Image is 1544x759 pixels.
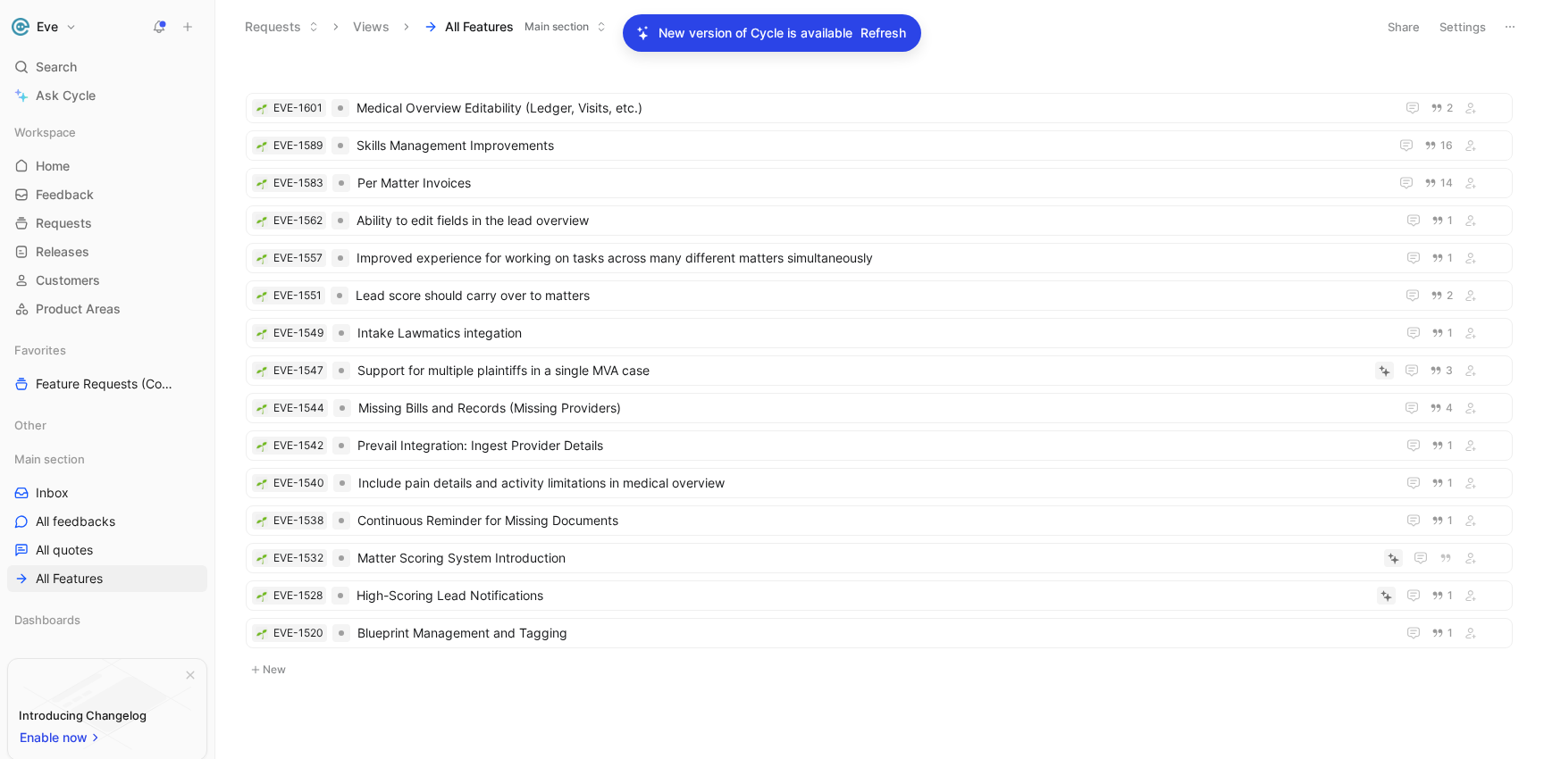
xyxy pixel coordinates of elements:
a: Product Areas [7,296,207,322]
div: 🌱 [256,214,268,227]
a: 🌱EVE-1549Intake Lawmatics integation1 [246,318,1513,348]
span: 2 [1447,103,1453,113]
button: 4 [1426,398,1456,418]
div: EVE-1542 [273,437,323,455]
button: Share [1380,14,1428,39]
div: EVE-1538 [273,512,323,530]
span: Home [36,157,70,175]
a: All feedbacks [7,508,207,535]
div: EVE-1544 [273,399,324,417]
button: 1 [1428,511,1456,530]
img: bg-BLZuj68n.svg [23,659,191,750]
button: 🌱 [256,477,268,489]
button: 🌱 [256,139,268,152]
span: Feedback [36,186,94,204]
a: 🌱EVE-1528High-Scoring Lead Notifications1 [246,580,1513,611]
span: Include pain details and activity limitations in medical overview [358,472,1389,494]
p: New version of Cycle is available [659,22,852,44]
div: EVE-1557 [273,249,323,267]
a: 🌱EVE-1557Improved experience for working on tasks across many different matters simultaneously1 [246,243,1513,273]
div: Other [7,412,207,438]
span: Dashboards [14,611,80,629]
button: 🌱 [256,289,268,302]
span: Missing Bills and Records (Missing Providers) [358,397,1387,419]
a: 🌱EVE-1540Include pain details and activity limitations in medical overview1 [246,468,1513,498]
img: 🌱 [256,141,267,152]
span: Workspace [14,123,76,141]
span: Other [14,416,46,434]
span: All feedbacks [36,513,115,530]
img: 🌱 [256,216,267,227]
button: EveEve [7,14,81,39]
span: 1 [1447,253,1453,263]
span: Ability to edit fields in the lead overview [357,210,1389,231]
h1: Eve [37,19,58,35]
img: 🌱 [256,441,267,452]
div: Main sectionInboxAll feedbacksAll quotesAll Features [7,446,207,592]
span: Improved experience for working on tasks across many different matters simultaneously [357,247,1389,269]
div: EVE-1583 [273,174,323,192]
button: 1 [1428,248,1456,268]
div: EVE-1528 [273,587,323,605]
a: Home [7,153,207,179]
img: 🌱 [256,516,267,527]
span: Support for multiple plaintiffs in a single MVA case [357,360,1368,381]
span: 2 [1447,290,1453,301]
button: All FeaturesMain section [415,13,615,40]
div: Favorites [7,337,207,363]
a: 🌱EVE-1532Matter Scoring System Introduction [246,543,1513,573]
a: 🌱EVE-1544Missing Bills and Records (Missing Providers)4 [246,393,1513,423]
div: Main section [7,446,207,472]
a: 🌱EVE-1551Lead score should carry over to matters2 [246,280,1513,311]
img: 🌱 [256,404,267,414]
div: 🌱 [256,327,268,339]
span: 1 [1447,478,1453,488]
a: Feedback [7,181,207,208]
span: Requests [36,214,92,232]
img: 🌱 [256,366,267,377]
span: 4 [1446,403,1453,413]
span: Main section [14,450,85,468]
div: Dashboards [7,606,207,638]
a: All Features [7,565,207,592]
span: Ask Cycle [36,85,96,106]
a: All quotes [7,537,207,563]
button: 3 [1426,361,1456,380]
img: 🌱 [256,291,267,302]
span: Feature Requests (Core Product) [36,375,176,394]
img: 🌱 [256,479,267,489]
button: 🌱 [256,514,268,527]
div: New [237,61,1522,681]
button: 🌱 [256,552,268,564]
span: Intake Lawmatics integation [357,322,1389,344]
button: 🌱 [256,177,268,189]
div: EVE-1532 [273,549,323,567]
div: Search [7,54,207,80]
button: 1 [1428,323,1456,343]
button: Settings [1431,14,1494,39]
div: Dashboards [7,606,207,633]
button: 🌱 [256,364,268,377]
a: Releases [7,238,207,265]
div: EVE-1562 [273,212,323,229]
span: Prevail Integration: Ingest Provider Details [357,435,1389,456]
a: 🌱EVE-1589Skills Management Improvements16 [246,130,1513,161]
span: Releases [36,243,89,261]
button: 🌱 [256,102,268,114]
div: EVE-1589 [273,137,323,154]
button: Requests [237,13,327,40]
button: 16 [1421,136,1456,155]
button: 🌱 [256,627,268,639]
a: 🌱EVE-1542Prevail Integration: Ingest Provider Details1 [246,430,1513,461]
button: 🌱 [256,439,268,452]
a: Inbox [7,480,207,506]
button: 🌱 [256,589,268,602]
span: 3 [1446,365,1453,376]
img: 🌱 [256,591,267,602]
span: Search [36,56,77,78]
